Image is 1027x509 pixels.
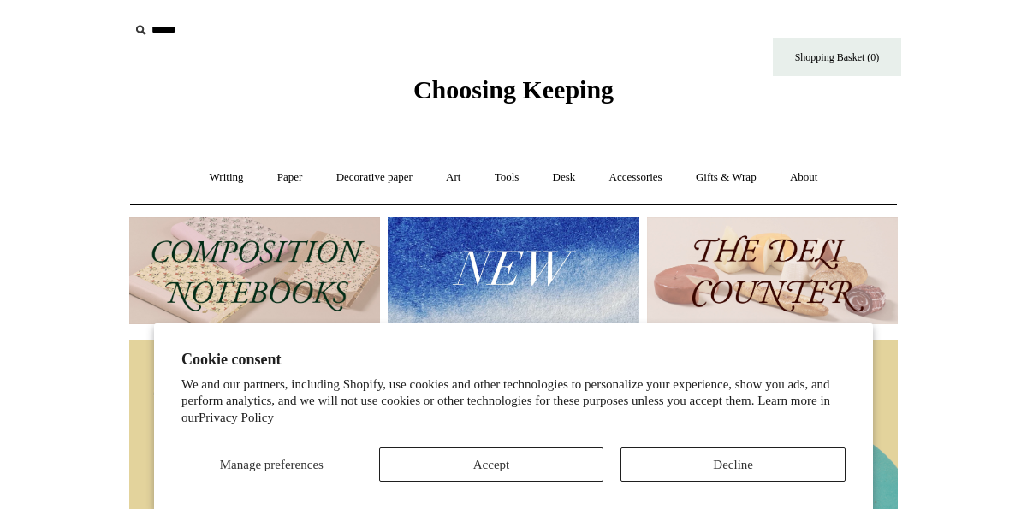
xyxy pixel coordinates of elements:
a: Gifts & Wrap [680,155,772,200]
span: Choosing Keeping [413,75,614,104]
img: 202302 Composition ledgers.jpg__PID:69722ee6-fa44-49dd-a067-31375e5d54ec [129,217,380,324]
button: Decline [620,447,846,482]
a: Choosing Keeping [413,89,614,101]
img: New.jpg__PID:f73bdf93-380a-4a35-bcfe-7823039498e1 [388,217,638,324]
a: Desk [537,155,591,200]
a: Tools [479,155,535,200]
button: Accept [379,447,604,482]
a: Decorative paper [321,155,428,200]
a: Shopping Basket (0) [773,38,901,76]
a: Writing [194,155,259,200]
button: Manage preferences [181,447,362,482]
a: About [775,155,834,200]
img: The Deli Counter [647,217,898,324]
a: Paper [262,155,318,200]
a: Privacy Policy [199,411,274,424]
h2: Cookie consent [181,351,846,369]
a: Accessories [594,155,678,200]
p: We and our partners, including Shopify, use cookies and other technologies to personalize your ex... [181,376,846,427]
span: Manage preferences [220,458,324,471]
a: Art [430,155,476,200]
